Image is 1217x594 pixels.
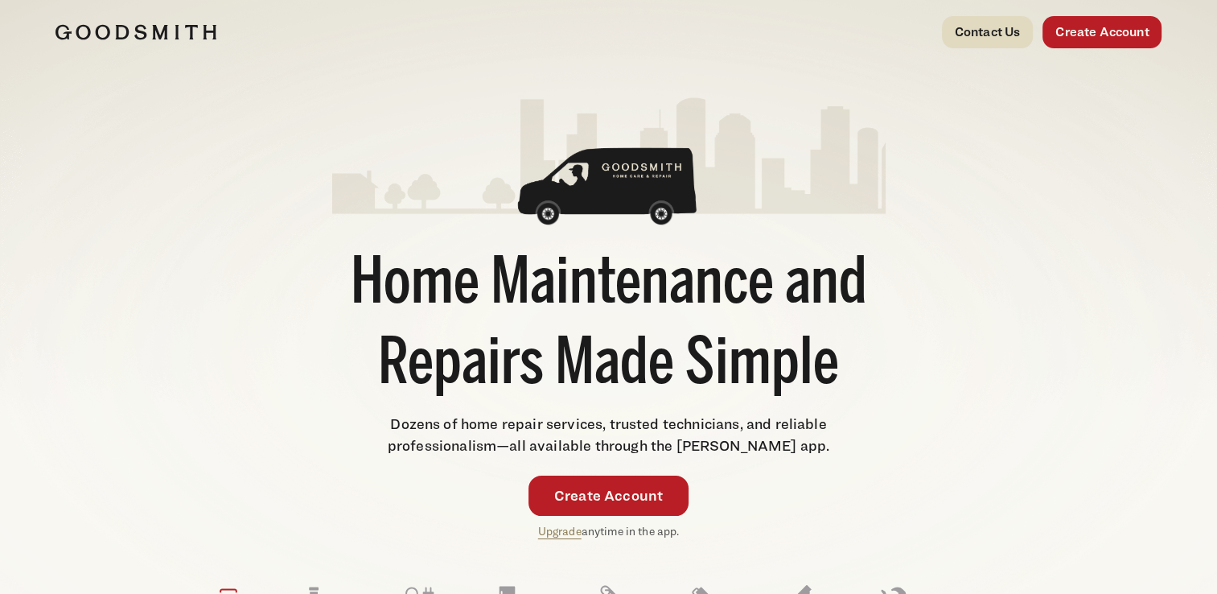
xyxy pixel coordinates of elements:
[942,16,1034,48] a: Contact Us
[332,245,886,406] h1: Home Maintenance and Repairs Made Simple
[388,415,830,454] span: Dozens of home repair services, trusted technicians, and reliable professionalism—all available t...
[56,24,216,40] img: Goodsmith
[538,524,582,538] a: Upgrade
[1042,16,1161,48] a: Create Account
[538,522,680,541] p: anytime in the app.
[528,476,689,516] a: Create Account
